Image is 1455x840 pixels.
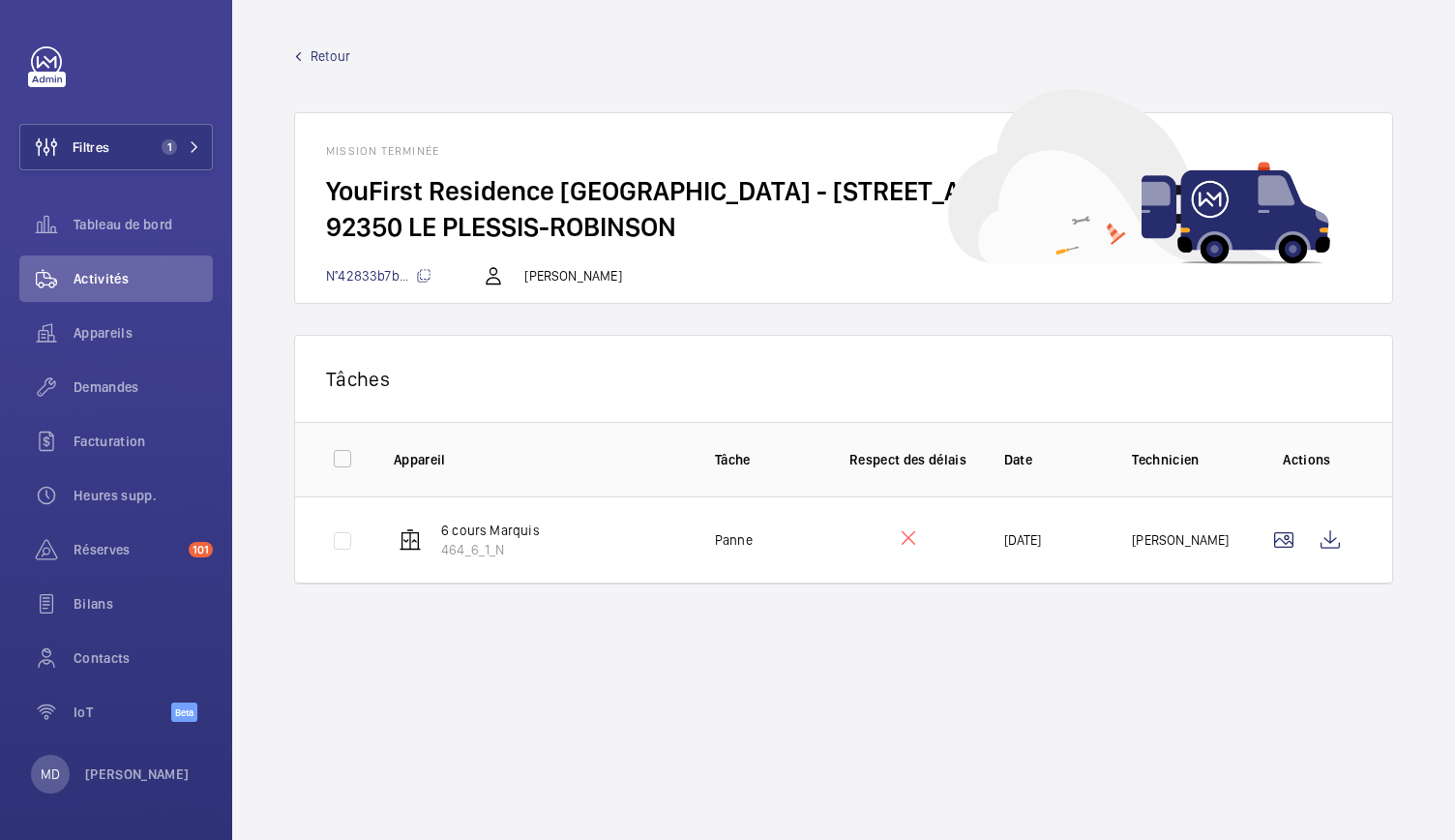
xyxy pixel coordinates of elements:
[399,528,422,552] img: elevator.svg
[74,377,213,397] span: Demandes
[715,530,753,550] p: Panne
[74,703,171,722] span: IoT
[162,139,177,155] span: 1
[1004,450,1102,469] p: Date
[326,209,1361,245] h2: 92350 LE PLESSIS-ROBINSON
[326,173,1361,209] h2: YouFirst Residence [GEOGRAPHIC_DATA] - [STREET_ADDRESS][PERSON_NAME]
[1261,450,1353,469] p: Actions
[85,765,190,784] p: [PERSON_NAME]
[844,450,973,469] p: Respect des délais
[1004,530,1042,550] p: [DATE]
[73,137,109,157] span: Filtres
[19,124,213,170] button: Filtres1
[441,521,540,540] p: 6 cours Marquis
[74,594,213,614] span: Bilans
[74,269,213,288] span: Activités
[948,89,1330,264] img: car delivery
[189,542,213,557] span: 101
[441,540,540,559] p: 464_6_1_N
[74,540,181,559] span: Réserves
[74,486,213,505] span: Heures supp.
[326,144,1361,158] h1: Mission terminée
[74,323,213,343] span: Appareils
[74,215,213,234] span: Tableau de bord
[74,432,213,451] span: Facturation
[715,450,813,469] p: Tâche
[74,648,213,668] span: Contacts
[1132,450,1230,469] p: Technicien
[1132,530,1229,550] p: [PERSON_NAME]
[326,268,431,284] span: N°42833b7b...
[311,46,350,66] span: Retour
[326,367,1361,391] p: Tâches
[524,266,621,285] p: [PERSON_NAME]
[41,765,60,784] p: MD
[394,450,684,469] p: Appareil
[171,703,197,722] span: Beta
